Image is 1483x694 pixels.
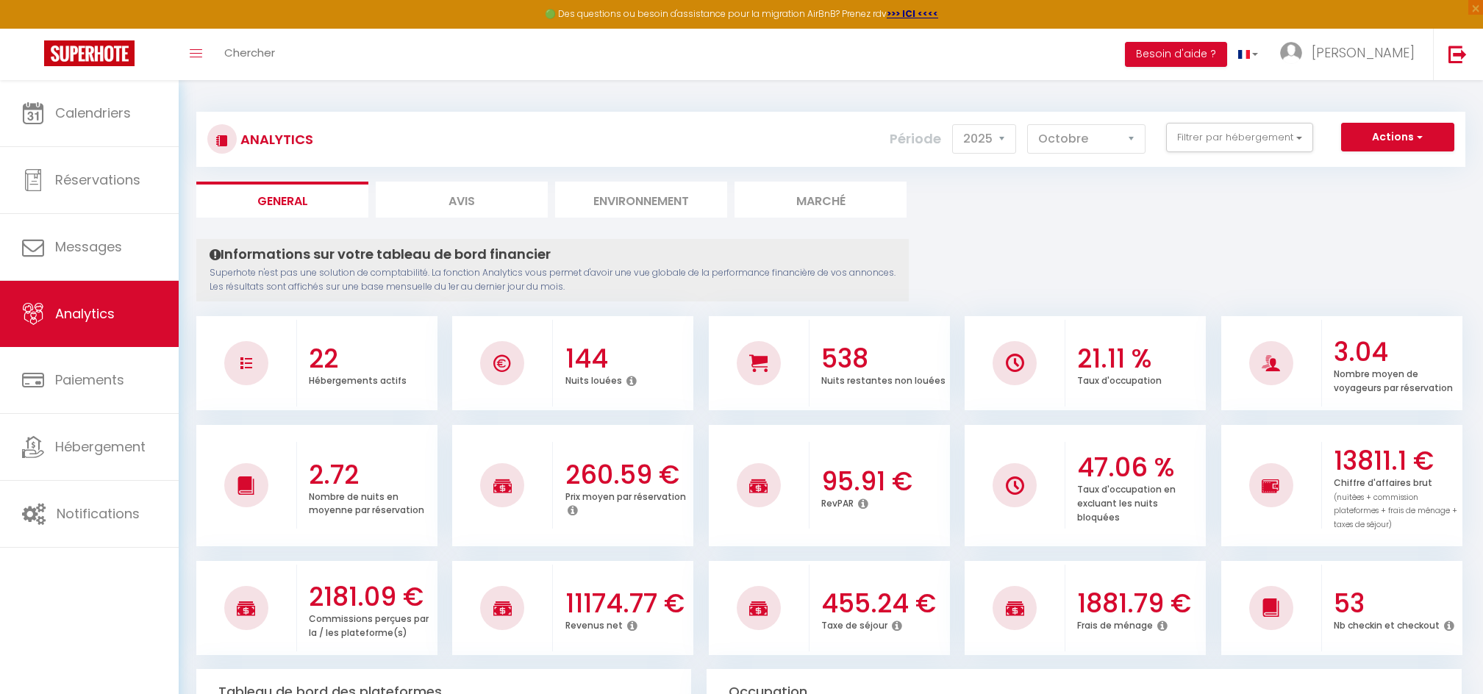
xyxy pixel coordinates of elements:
[821,588,946,619] h3: 455.24 €
[890,123,941,155] label: Période
[565,588,690,619] h3: 11174.77 €
[1334,365,1453,394] p: Nombre moyen de voyageurs par réservation
[309,487,424,517] p: Nombre de nuits en moyenne par réservation
[1341,123,1454,152] button: Actions
[309,582,434,612] h3: 2181.09 €
[1006,476,1024,495] img: NO IMAGE
[210,266,896,294] p: Superhote n'est pas une solution de comptabilité. La fonction Analytics vous permet d'avoir une v...
[1334,492,1457,531] span: (nuitées + commission plateformes + frais de ménage + taxes de séjour)
[237,123,313,156] h3: Analytics
[57,504,140,523] span: Notifications
[565,487,686,503] p: Prix moyen par réservation
[55,237,122,256] span: Messages
[565,616,623,632] p: Revenus net
[1448,45,1467,63] img: logout
[1334,473,1457,531] p: Chiffre d'affaires brut
[565,343,690,374] h3: 144
[1077,480,1176,523] p: Taux d'occupation en excluant les nuits bloquées
[1077,588,1202,619] h3: 1881.79 €
[821,466,946,497] h3: 95.91 €
[565,371,622,387] p: Nuits louées
[1334,446,1459,476] h3: 13811.1 €
[887,7,938,20] a: >>> ICI <<<<
[1166,123,1313,152] button: Filtrer par hébergement
[1334,616,1440,632] p: Nb checkin et checkout
[1312,43,1415,62] span: [PERSON_NAME]
[1077,616,1153,632] p: Frais de ménage
[210,246,896,262] h4: Informations sur votre tableau de bord financier
[55,437,146,456] span: Hébergement
[44,40,135,66] img: Super Booking
[1334,588,1459,619] h3: 53
[196,182,368,218] li: General
[1077,343,1202,374] h3: 21.11 %
[555,182,727,218] li: Environnement
[55,171,140,189] span: Réservations
[55,104,131,122] span: Calendriers
[309,459,434,490] h3: 2.72
[240,357,252,369] img: NO IMAGE
[735,182,907,218] li: Marché
[1077,452,1202,483] h3: 47.06 %
[309,343,434,374] h3: 22
[821,371,946,387] p: Nuits restantes non louées
[55,304,115,323] span: Analytics
[55,371,124,389] span: Paiements
[821,494,854,509] p: RevPAR
[1262,477,1280,495] img: NO IMAGE
[1125,42,1227,67] button: Besoin d'aide ?
[213,29,286,80] a: Chercher
[1077,371,1162,387] p: Taux d'occupation
[821,343,946,374] h3: 538
[1280,42,1302,64] img: ...
[821,616,887,632] p: Taxe de séjour
[224,45,275,60] span: Chercher
[376,182,548,218] li: Avis
[309,609,429,639] p: Commissions perçues par la / les plateforme(s)
[309,371,407,387] p: Hébergements actifs
[1269,29,1433,80] a: ... [PERSON_NAME]
[1334,337,1459,368] h3: 3.04
[565,459,690,490] h3: 260.59 €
